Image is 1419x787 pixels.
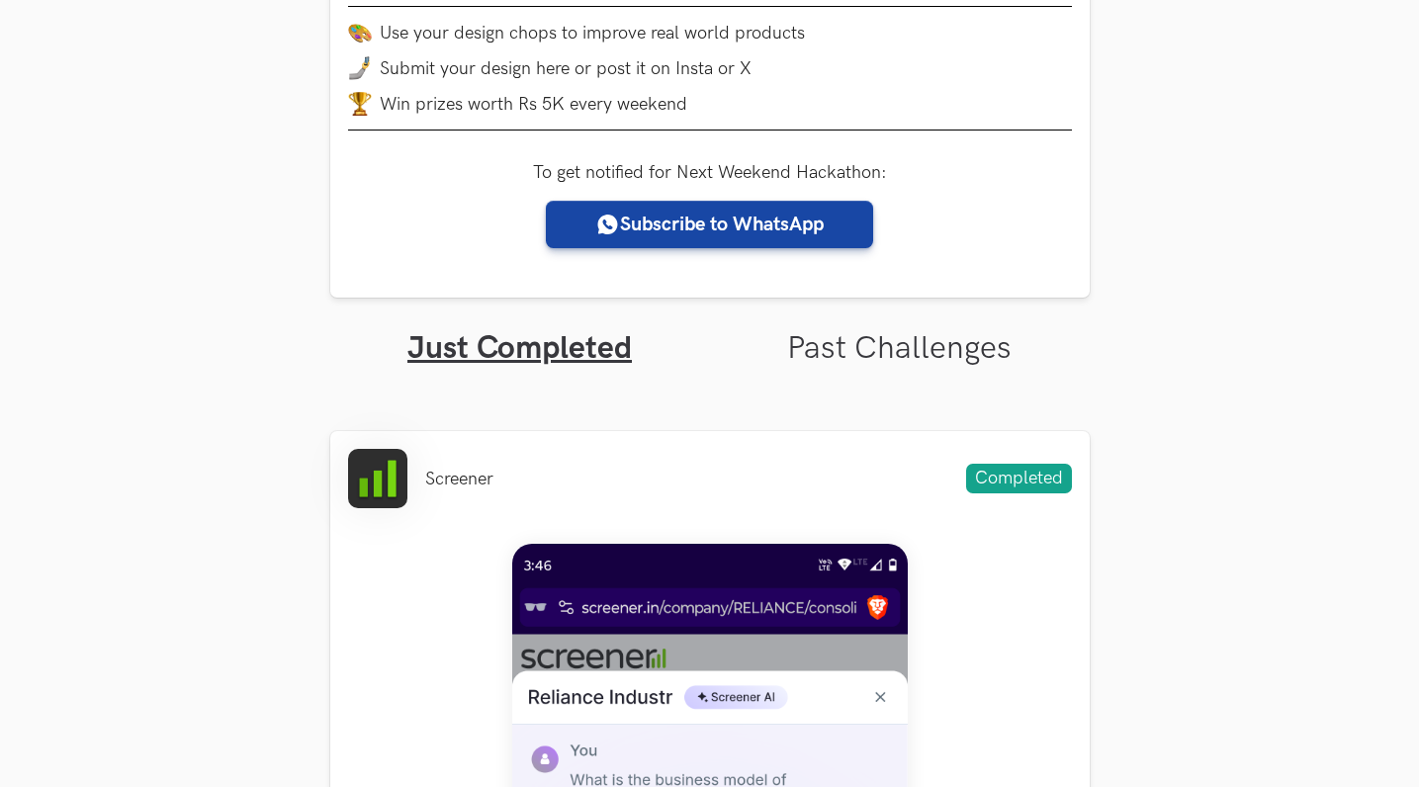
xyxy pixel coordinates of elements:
img: mobile-in-hand.png [348,56,372,80]
a: Just Completed [407,329,632,368]
a: Subscribe to WhatsApp [546,201,873,248]
li: Screener [425,469,493,489]
label: To get notified for Next Weekend Hackathon: [533,162,887,183]
li: Use your design chops to improve real world products [348,21,1072,44]
img: trophy.png [348,92,372,116]
ul: Tabs Interface [330,298,1090,368]
span: Completed [966,464,1072,493]
li: Win prizes worth Rs 5K every weekend [348,92,1072,116]
a: Past Challenges [787,329,1012,368]
img: palette.png [348,21,372,44]
span: Submit your design here or post it on Insta or X [380,58,752,79]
